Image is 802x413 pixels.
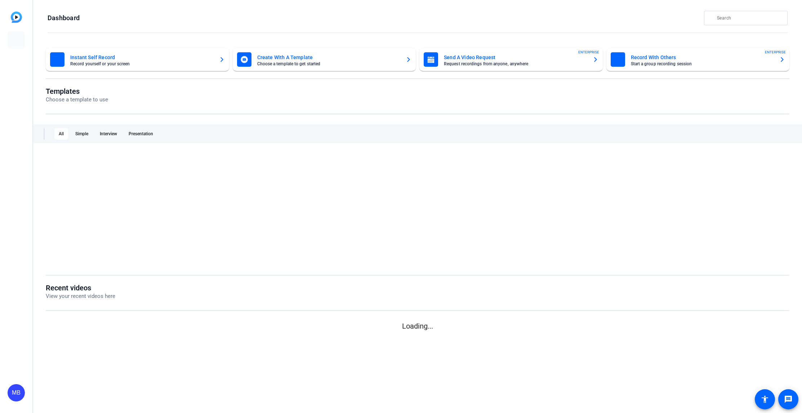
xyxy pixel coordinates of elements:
input: Search [717,14,782,22]
div: Presentation [124,128,157,140]
p: View your recent videos here [46,292,115,300]
div: Interview [95,128,121,140]
button: Create With A TemplateChoose a template to get started [233,48,416,71]
mat-card-subtitle: Start a group recording session [631,62,774,66]
div: MB [8,384,25,401]
mat-card-title: Create With A Template [257,53,400,62]
p: Loading... [46,321,789,331]
h1: Recent videos [46,284,115,292]
mat-icon: message [784,395,793,404]
mat-card-title: Instant Self Record [70,53,213,62]
button: Send A Video RequestRequest recordings from anyone, anywhereENTERPRISE [419,48,603,71]
mat-card-subtitle: Request recordings from anyone, anywhere [444,62,587,66]
div: Simple [71,128,93,140]
mat-card-subtitle: Choose a template to get started [257,62,400,66]
h1: Dashboard [48,14,80,22]
h1: Templates [46,87,108,96]
mat-card-subtitle: Record yourself or your screen [70,62,213,66]
mat-icon: accessibility [761,395,769,404]
p: Choose a template to use [46,96,108,104]
mat-card-title: Send A Video Request [444,53,587,62]
span: ENTERPRISE [578,49,599,55]
mat-card-title: Record With Others [631,53,774,62]
span: ENTERPRISE [765,49,786,55]
button: Record With OthersStart a group recording sessionENTERPRISE [606,48,790,71]
div: All [54,128,68,140]
img: blue-gradient.svg [11,12,22,23]
button: Instant Self RecordRecord yourself or your screen [46,48,229,71]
